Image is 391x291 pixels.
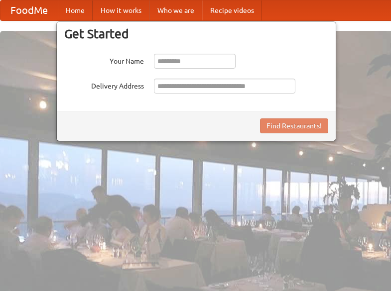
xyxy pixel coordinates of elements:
[0,0,58,20] a: FoodMe
[64,79,144,91] label: Delivery Address
[149,0,202,20] a: Who we are
[202,0,262,20] a: Recipe videos
[64,54,144,66] label: Your Name
[58,0,93,20] a: Home
[93,0,149,20] a: How it works
[64,26,328,41] h3: Get Started
[260,118,328,133] button: Find Restaurants!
